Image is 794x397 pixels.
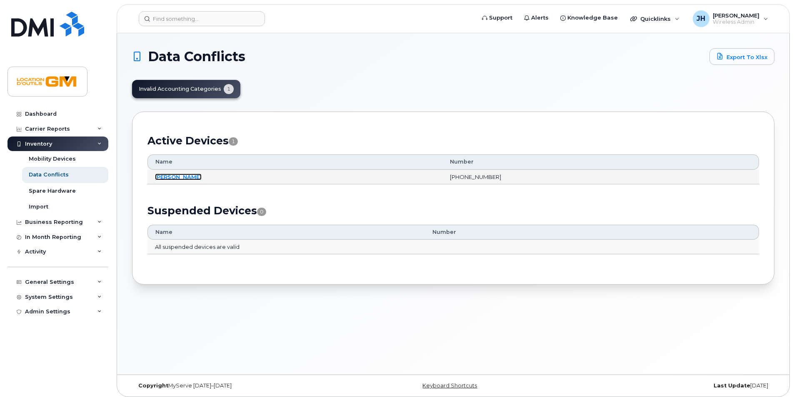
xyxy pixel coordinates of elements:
strong: Copyright [138,382,168,389]
span: 0 [257,208,266,216]
th: Number [442,154,759,169]
h2: Suspended Devices [147,204,759,217]
div: MyServe [DATE]–[DATE] [132,382,346,389]
a: Keyboard Shortcuts [422,382,477,389]
th: Name [147,154,442,169]
span: Data Conflicts [148,50,245,63]
div: [DATE] [560,382,774,389]
th: Number [425,225,759,240]
th: Name [147,225,425,240]
strong: Last Update [714,382,750,389]
td: All suspended devices are valid [147,240,759,255]
a: [PERSON_NAME] [155,174,202,180]
td: [PHONE_NUMBER] [442,170,759,185]
h2: Active Devices [147,134,759,147]
span: 1 [229,137,238,146]
a: Export to Xlsx [709,48,774,65]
